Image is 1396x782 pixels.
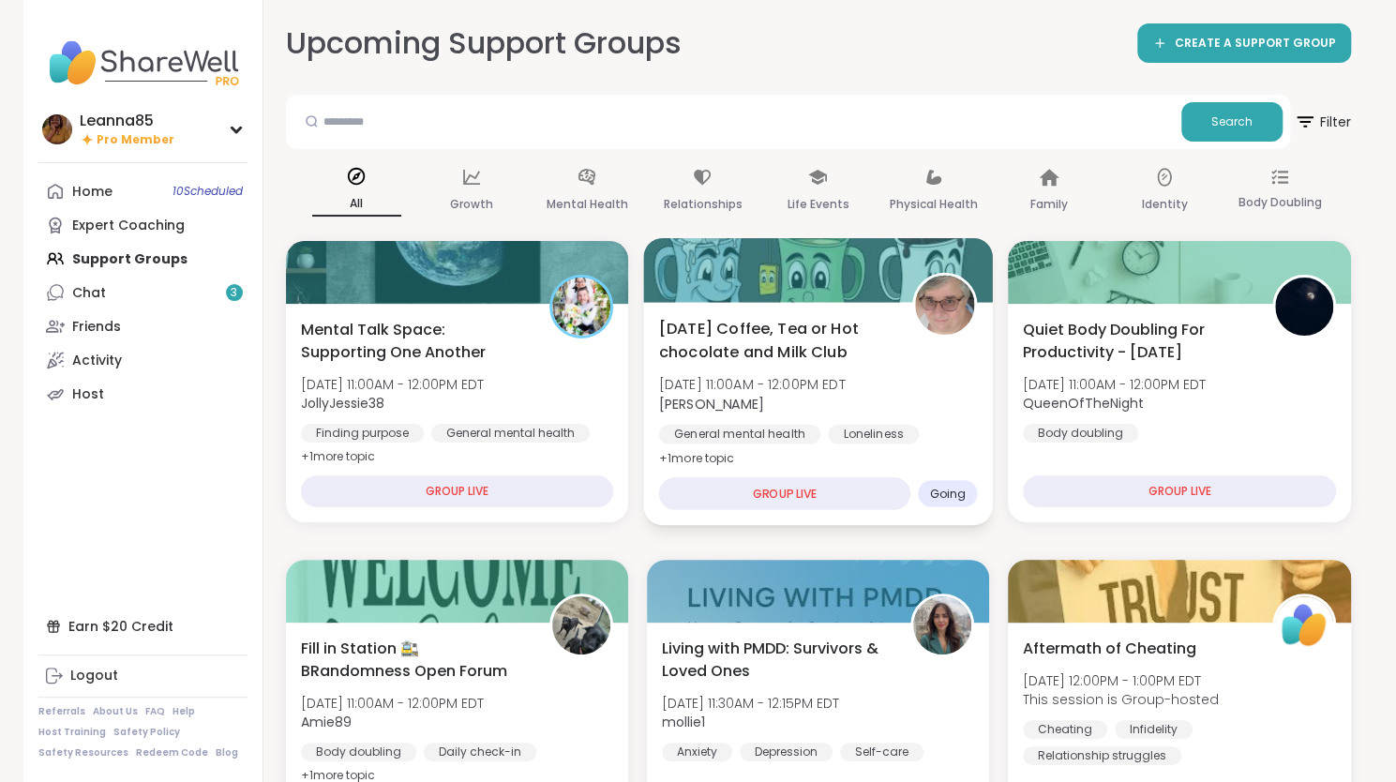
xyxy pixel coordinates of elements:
[38,705,85,718] a: Referrals
[1023,746,1181,765] div: Relationship struggles
[1023,375,1206,394] span: [DATE] 11:00AM - 12:00PM EDT
[38,208,248,242] a: Expert Coaching
[1275,278,1333,336] img: QueenOfTheNight
[301,713,352,731] b: Amie89
[1023,424,1138,443] div: Body doubling
[38,746,128,759] a: Safety Resources
[1023,720,1107,739] div: Cheating
[173,705,195,718] a: Help
[915,276,974,335] img: Susan
[450,193,493,216] p: Growth
[301,319,529,364] span: Mental Talk Space: Supporting One Another
[828,425,919,444] div: Loneliness
[93,705,138,718] a: About Us
[662,743,732,761] div: Anxiety
[72,217,185,235] div: Expert Coaching
[72,183,113,202] div: Home
[136,746,208,759] a: Redeem Code
[424,743,536,761] div: Daily check-in
[1115,720,1193,739] div: Infidelity
[1023,394,1144,413] b: QueenOfTheNight
[1023,475,1335,507] div: GROUP LIVE
[145,705,165,718] a: FAQ
[658,375,845,394] span: [DATE] 11:00AM - 12:00PM EDT
[301,375,484,394] span: [DATE] 11:00AM - 12:00PM EDT
[1023,319,1251,364] span: Quiet Body Doubling For Productivity - [DATE]
[286,23,682,65] h2: Upcoming Support Groups
[431,424,590,443] div: General mental health
[38,726,106,739] a: Host Training
[301,694,484,713] span: [DATE] 11:00AM - 12:00PM EDT
[80,111,174,131] div: Leanna85
[1030,193,1068,216] p: Family
[312,192,401,217] p: All
[890,193,978,216] p: Physical Health
[1238,191,1321,214] p: Body Doubling
[38,609,248,643] div: Earn $20 Credit
[929,486,966,501] span: Going
[70,667,118,685] div: Logout
[840,743,923,761] div: Self-care
[663,193,742,216] p: Relationships
[301,743,416,761] div: Body doubling
[38,276,248,309] a: Chat3
[301,638,529,683] span: Fill in Station 🚉 BRandomness Open Forum
[658,394,763,413] b: [PERSON_NAME]
[97,132,174,148] span: Pro Member
[658,477,910,510] div: GROUP LIVE
[913,596,971,654] img: mollie1
[38,659,248,693] a: Logout
[72,284,106,303] div: Chat
[301,475,613,507] div: GROUP LIVE
[552,278,610,336] img: JollyJessie38
[231,285,237,301] span: 3
[787,193,848,216] p: Life Events
[38,343,248,377] a: Activity
[42,114,72,144] img: Leanna85
[72,318,121,337] div: Friends
[38,30,248,96] img: ShareWell Nav Logo
[1023,671,1219,690] span: [DATE] 12:00PM - 1:00PM EDT
[301,424,424,443] div: Finding purpose
[658,425,819,444] div: General mental health
[662,713,705,731] b: mollie1
[113,726,180,739] a: Safety Policy
[216,746,238,759] a: Blog
[72,385,104,404] div: Host
[1294,99,1351,144] span: Filter
[1023,690,1219,709] span: This session is Group-hosted
[1175,36,1336,52] span: CREATE A SUPPORT GROUP
[740,743,833,761] div: Depression
[38,377,248,411] a: Host
[662,694,839,713] span: [DATE] 11:30AM - 12:15PM EDT
[662,638,890,683] span: Living with PMDD: Survivors & Loved Ones
[1181,102,1283,142] button: Search
[1023,638,1196,660] span: Aftermath of Cheating
[658,317,891,363] span: [DATE] Coffee, Tea or Hot chocolate and Milk Club
[1294,95,1351,149] button: Filter
[72,352,122,370] div: Activity
[1137,23,1351,63] a: CREATE A SUPPORT GROUP
[38,309,248,343] a: Friends
[547,193,628,216] p: Mental Health
[301,394,384,413] b: JollyJessie38
[1141,193,1187,216] p: Identity
[1275,596,1333,654] img: ShareWell
[1211,113,1253,130] span: Search
[552,596,610,654] img: Amie89
[173,184,243,199] span: 10 Scheduled
[38,174,248,208] a: Home10Scheduled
